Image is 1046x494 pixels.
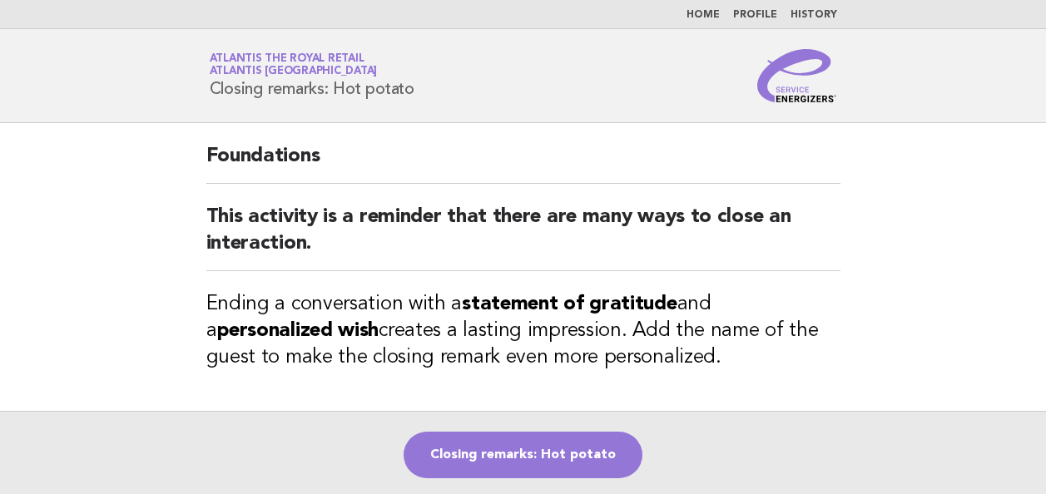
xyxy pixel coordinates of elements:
[791,10,837,20] a: History
[216,321,379,341] strong: personalized wish
[733,10,777,20] a: Profile
[206,291,840,371] h3: Ending a conversation with a and a creates a lasting impression. Add the name of the guest to mak...
[206,204,840,271] h2: This activity is a reminder that there are many ways to close an interaction.
[210,53,378,77] a: Atlantis The Royal RetailAtlantis [GEOGRAPHIC_DATA]
[687,10,720,20] a: Home
[206,143,840,184] h2: Foundations
[210,54,414,97] h1: Closing remarks: Hot potato
[404,432,642,478] a: Closing remarks: Hot potato
[757,49,837,102] img: Service Energizers
[210,67,378,77] span: Atlantis [GEOGRAPHIC_DATA]
[462,294,677,314] strong: statement of gratitude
